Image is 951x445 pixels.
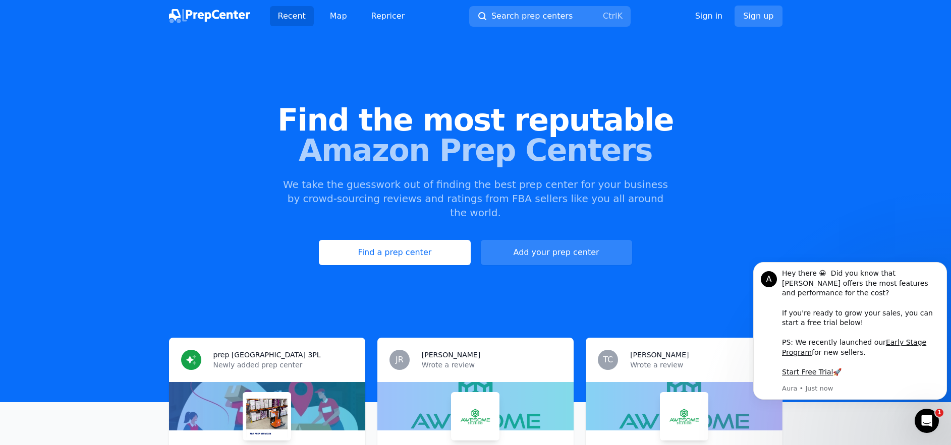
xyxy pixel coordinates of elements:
[422,360,562,370] p: Wrote a review
[169,9,250,23] img: PrepCenter
[662,394,706,438] img: Awesome Solutions - FBA & DTC Fulfillment
[603,11,617,21] kbd: Ctrl
[245,394,289,438] img: prep saudi arabia 3PL
[603,356,613,364] span: TC
[16,135,935,165] span: Amazon Prep Centers
[282,177,669,220] p: We take the guesswork out of finding the best prep center for your business by crowd-sourcing rev...
[396,356,404,364] span: JR
[270,6,314,26] a: Recent
[453,394,497,438] img: Awesome Solutions - FBA & DTC Fulfillment
[915,409,939,433] iframe: Intercom live chat
[213,360,353,370] p: Newly added prep center
[16,105,935,135] span: Find the most reputable
[491,10,573,22] span: Search prep centers
[322,6,355,26] a: Map
[695,10,723,22] a: Sign in
[213,350,321,360] h3: prep [GEOGRAPHIC_DATA] 3PL
[935,409,943,417] span: 1
[363,6,413,26] a: Repricer
[422,350,480,360] h3: [PERSON_NAME]
[749,257,951,418] iframe: Intercom notifications message
[630,350,689,360] h3: [PERSON_NAME]
[319,240,470,265] a: Find a prep center
[735,6,782,27] a: Sign up
[469,6,631,27] button: Search prep centersCtrlK
[630,360,770,370] p: Wrote a review
[617,11,623,21] kbd: K
[481,240,632,265] a: Add your prep center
